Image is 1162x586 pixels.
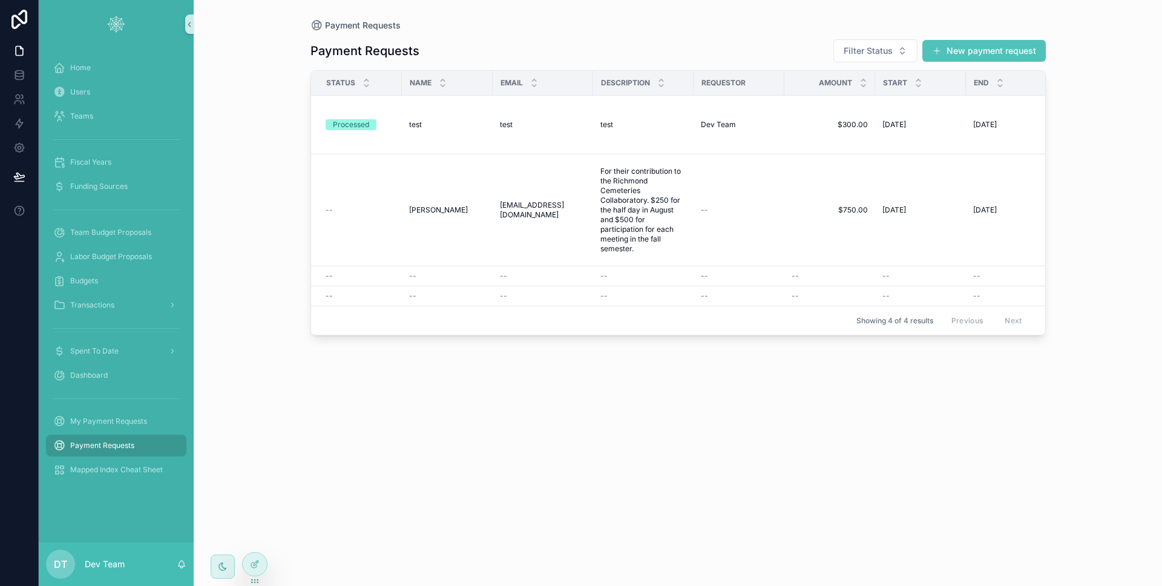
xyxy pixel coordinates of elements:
[326,78,355,88] span: Status
[326,271,333,281] span: --
[973,120,1049,130] a: [DATE]
[409,291,485,301] a: --
[46,340,186,362] a: Spent To Date
[70,346,119,356] span: Spent To Date
[792,271,799,281] span: --
[500,200,586,220] a: [EMAIL_ADDRESS][DOMAIN_NAME]
[70,111,93,121] span: Teams
[409,205,485,215] a: [PERSON_NAME]
[39,48,194,496] div: scrollable content
[973,291,1049,301] a: --
[46,410,186,432] a: My Payment Requests
[792,271,868,281] a: --
[326,119,395,130] a: Processed
[46,270,186,292] a: Budgets
[70,63,91,73] span: Home
[501,78,523,88] span: Email
[600,120,613,130] span: test
[54,557,67,571] span: DT
[600,120,686,130] a: test
[107,15,126,34] img: App logo
[310,42,419,59] h1: Payment Requests
[973,271,980,281] span: --
[792,120,868,130] a: $300.00
[844,45,893,57] span: Filter Status
[70,87,90,97] span: Users
[409,271,416,281] span: --
[600,271,686,281] a: --
[70,276,98,286] span: Budgets
[500,291,586,301] a: --
[882,291,959,301] a: --
[882,271,890,281] span: --
[882,291,890,301] span: --
[70,252,152,262] span: Labor Budget Proposals
[792,291,799,301] span: --
[701,205,777,215] a: --
[46,176,186,197] a: Funding Sources
[46,222,186,243] a: Team Budget Proposals
[500,291,507,301] span: --
[792,205,868,215] a: $750.00
[409,120,485,130] a: test
[410,78,432,88] span: Name
[882,205,959,215] a: [DATE]
[819,78,852,88] span: Amount
[70,465,163,475] span: Mapped Index Cheat Sheet
[922,40,1046,62] button: New payment request
[46,151,186,173] a: Fiscal Years
[326,291,395,301] a: --
[600,166,686,254] a: For their contribution to the Richmond Cemeteries Collaboratory. $250 for the half day in August ...
[701,291,708,301] span: --
[601,78,650,88] span: Description
[882,120,959,130] a: [DATE]
[46,81,186,103] a: Users
[326,291,333,301] span: --
[46,57,186,79] a: Home
[70,182,128,191] span: Funding Sources
[326,205,395,215] a: --
[46,294,186,316] a: Transactions
[600,291,608,301] span: --
[46,459,186,481] a: Mapped Index Cheat Sheet
[856,316,933,326] span: Showing 4 of 4 results
[46,105,186,127] a: Teams
[973,205,1049,215] a: [DATE]
[500,271,586,281] a: --
[46,364,186,386] a: Dashboard
[882,120,906,130] span: [DATE]
[500,271,507,281] span: --
[409,120,422,130] span: test
[883,78,907,88] span: Start
[974,78,989,88] span: End
[409,271,485,281] a: --
[701,291,777,301] a: --
[46,435,186,456] a: Payment Requests
[326,271,395,281] a: --
[70,416,147,426] span: My Payment Requests
[600,271,608,281] span: --
[70,228,151,237] span: Team Budget Proposals
[500,120,513,130] span: test
[973,271,1049,281] a: --
[701,205,708,215] span: --
[833,39,917,62] button: Select Button
[70,157,111,167] span: Fiscal Years
[310,19,401,31] a: Payment Requests
[882,271,959,281] a: --
[973,205,997,215] span: [DATE]
[325,19,401,31] span: Payment Requests
[882,205,906,215] span: [DATE]
[701,120,777,130] a: Dev Team
[701,271,708,281] span: --
[333,119,369,130] div: Processed
[70,300,114,310] span: Transactions
[409,291,416,301] span: --
[409,205,468,215] span: [PERSON_NAME]
[701,271,777,281] a: --
[326,205,333,215] span: --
